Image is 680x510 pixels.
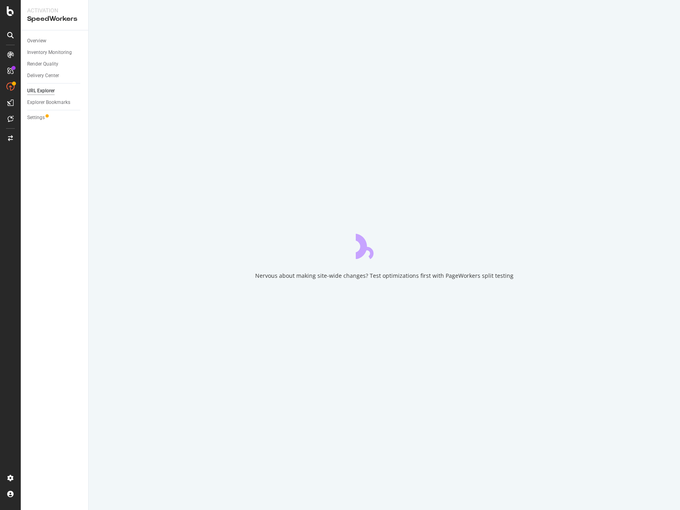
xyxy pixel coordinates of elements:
[27,6,82,14] div: Activation
[27,72,83,80] a: Delivery Center
[27,48,83,57] a: Inventory Monitoring
[27,48,72,57] div: Inventory Monitoring
[27,98,83,107] a: Explorer Bookmarks
[27,37,46,45] div: Overview
[27,60,58,68] div: Render Quality
[27,87,55,95] div: URL Explorer
[27,98,70,107] div: Explorer Bookmarks
[356,230,413,259] div: animation
[27,114,45,122] div: Settings
[27,87,83,95] a: URL Explorer
[27,72,59,80] div: Delivery Center
[27,14,82,24] div: SpeedWorkers
[27,37,83,45] a: Overview
[27,114,83,122] a: Settings
[255,272,513,280] div: Nervous about making site-wide changes? Test optimizations first with PageWorkers split testing
[27,60,83,68] a: Render Quality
